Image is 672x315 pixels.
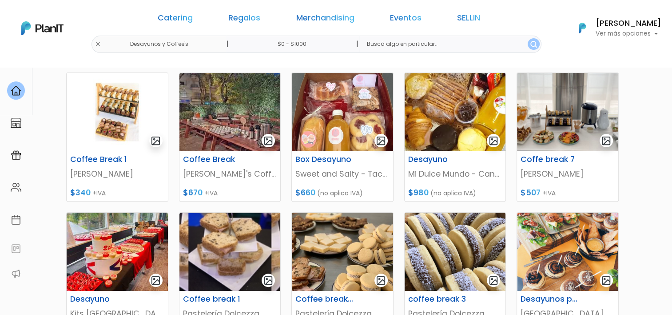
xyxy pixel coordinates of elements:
[291,73,394,202] a: gallery-light Box Desayuno Sweet and Salty - Tacuarembó $660 (no aplica IVA)
[178,155,247,164] h6: Coffee Break
[390,14,421,25] a: Eventos
[179,73,281,151] img: thumb_WhatsApp_Image_2022-05-03_at_13.50.34.jpeg
[70,168,164,180] p: [PERSON_NAME]
[135,133,151,144] i: insert_emoticon
[356,39,358,49] p: |
[596,31,661,37] p: Ver más opciones
[457,14,480,25] a: SELLIN
[95,41,101,47] img: close-6986928ebcb1d6c9903e3b54e860dbc4d054630f23adef3a32610726dff6a82b.svg
[67,213,168,291] img: thumb_WhatsApp_Image_2025-04-24_at_11.36.44.jpeg
[521,187,541,198] span: $507
[204,189,218,198] span: +IVA
[376,136,386,146] img: gallery-light
[567,16,661,40] button: PlanIt Logo [PERSON_NAME] Ver más opciones
[263,136,274,146] img: gallery-light
[403,295,473,304] h6: coffee break 3
[21,21,64,35] img: PlanIt Logo
[11,85,21,96] img: home-e721727adea9d79c4d83392d1f703f7f8bce08238fde08b1acbfd93340b81755.svg
[23,53,156,71] div: J
[376,275,386,286] img: gallery-light
[151,136,161,146] img: gallery-light
[601,275,611,286] img: gallery-light
[515,295,585,304] h6: Desayunos para campeones
[138,68,151,81] i: keyboard_arrow_down
[403,155,473,164] h6: Desayuno
[11,182,21,193] img: people-662611757002400ad9ed0e3c099ab2801c6687ba6c219adb57efc949bc21e19d.svg
[183,168,277,180] p: [PERSON_NAME]'s Coffee
[601,136,611,146] img: gallery-light
[228,14,260,25] a: Regalos
[92,189,106,198] span: +IVA
[66,73,168,202] a: gallery-light Coffee Break 1 [PERSON_NAME] $340 +IVA
[11,214,21,225] img: calendar-87d922413cdce8b2cf7b7f5f62616a5cf9e4887200fb71536465627b3292af00.svg
[11,268,21,279] img: partners-52edf745621dab592f3b2c58e3bca9d71375a7ef29c3b500c9f145b62cc070d4.svg
[72,53,89,71] img: user_04fe99587a33b9844688ac17b531be2b.png
[530,41,537,48] img: search_button-432b6d5273f82d61273b3651a40e1bd1b912527efae98b1b7a1b2c0702e16a8d.svg
[23,62,156,118] div: PLAN IT Ya probaste PlanitGO? Vas a poder automatizarlas acciones de todo el año. Escribinos para...
[292,213,393,291] img: thumb_img-6385__1_.jpeg
[70,187,91,198] span: $340
[290,295,360,304] h6: Coffee break 2
[179,73,281,202] a: gallery-light Coffee Break [PERSON_NAME]'s Coffee $670 +IVA
[178,295,247,304] h6: Coffee break 1
[517,73,618,151] img: thumb_coffe.png
[408,168,502,180] p: Mi Dulce Mundo - Canelones
[521,168,615,180] p: [PERSON_NAME]
[65,155,135,164] h6: Coffee Break 1
[517,73,619,202] a: gallery-light Coffe break 7 [PERSON_NAME] $507 +IVA
[489,136,499,146] img: gallery-light
[292,73,393,151] img: thumb_286556573_717610206122103_299874085211880543_n.jpg
[11,150,21,161] img: campaigns-02234683943229c281be62815700db0a1741e53638e28bf9629b52c665b00959.svg
[517,213,618,291] img: thumb_Captura_de_pantalla_2023-06-16_172744.png
[80,44,98,62] img: user_d58e13f531133c46cb30575f4d864daf.jpeg
[405,73,506,151] img: thumb_285201599_693761701734861_2864128965460336740_n.jpg
[596,20,661,28] h6: [PERSON_NAME]
[67,73,168,151] img: thumb_image__copia___copia___copia_-Photoroom__1_.jpg
[295,168,390,180] p: Sweet and Salty - Tacuarembó
[11,117,21,128] img: marketplace-4ceaa7011d94191e9ded77b95e3339b90024bf715f7c57f8cf31f2d8c509eaba.svg
[89,53,107,71] span: J
[296,14,354,25] a: Merchandising
[158,14,193,25] a: Catering
[408,187,429,198] span: $980
[31,72,57,80] strong: PLAN IT
[515,155,585,164] h6: Coffe break 7
[179,213,281,291] img: thumb_img-2155__1_.jpg
[226,39,228,49] p: |
[151,133,169,144] i: send
[317,189,363,198] span: (no aplica IVA)
[151,275,161,286] img: gallery-light
[11,243,21,254] img: feedback-78b5a0c8f98aac82b08bfc38622c3050aee476f2c9584af64705fc4e61158814.svg
[542,189,556,198] span: +IVA
[290,155,360,164] h6: Box Desayuno
[430,189,476,198] span: (no aplica IVA)
[404,73,506,202] a: gallery-light Desayuno Mi Dulce Mundo - Canelones $980 (no aplica IVA)
[573,18,592,38] img: PlanIt Logo
[489,275,499,286] img: gallery-light
[183,187,203,198] span: $670
[31,82,148,111] p: Ya probaste PlanitGO? Vas a poder automatizarlas acciones de todo el año. Escribinos para saber más!
[46,135,135,144] span: ¡Escríbenos!
[359,36,541,53] input: Buscá algo en particular..
[405,213,506,291] img: thumb_img-8557__1_.jpeg
[295,187,315,198] span: $660
[263,275,274,286] img: gallery-light
[65,295,135,304] h6: Desayuno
